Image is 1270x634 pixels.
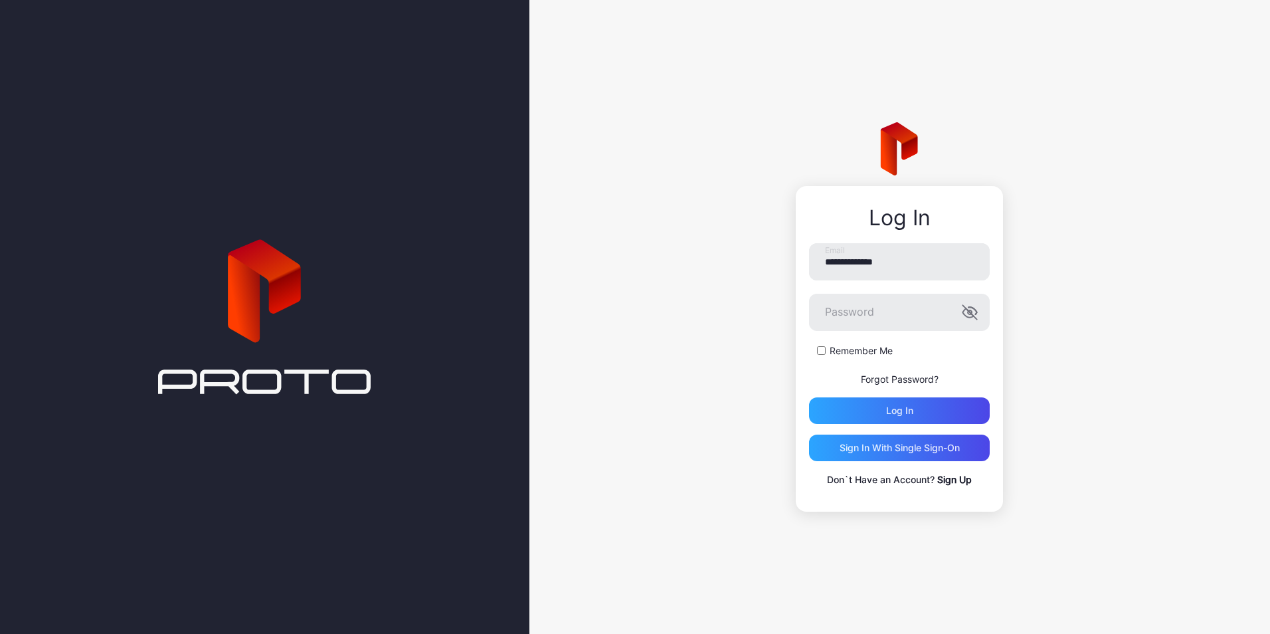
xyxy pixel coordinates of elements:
button: Password [962,304,978,320]
div: Log In [809,206,990,230]
div: Sign in With Single Sign-On [840,443,960,453]
div: Log in [886,405,913,416]
input: Password [809,294,990,331]
a: Sign Up [937,474,972,485]
input: Email [809,243,990,280]
button: Sign in With Single Sign-On [809,435,990,461]
label: Remember Me [830,344,893,358]
p: Don`t Have an Account? [809,472,990,488]
a: Forgot Password? [861,373,939,385]
button: Log in [809,397,990,424]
